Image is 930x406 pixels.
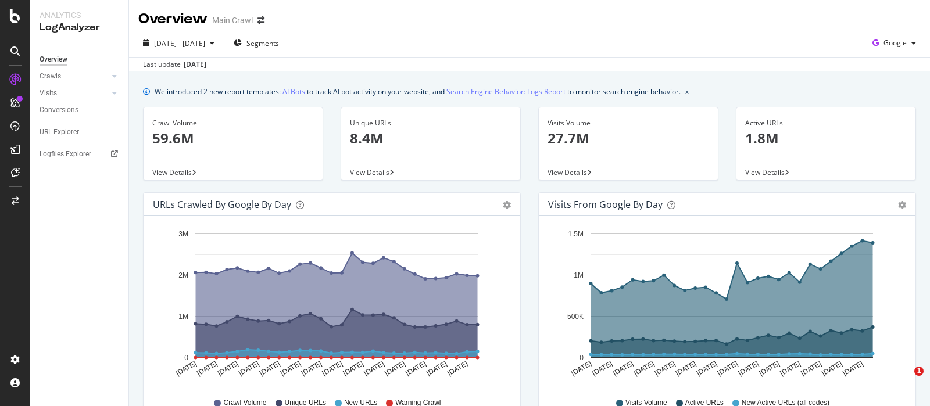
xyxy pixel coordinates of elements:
text: [DATE] [570,360,593,378]
div: [DATE] [184,59,206,70]
span: View Details [745,167,785,177]
span: View Details [350,167,389,177]
div: Overview [138,9,208,29]
text: [DATE] [342,360,365,378]
text: [DATE] [800,360,823,378]
text: [DATE] [841,360,864,378]
p: 59.6M [152,128,314,148]
text: 2M [178,271,188,279]
text: [DATE] [695,360,718,378]
div: Conversions [40,104,78,116]
text: [DATE] [716,360,739,378]
text: [DATE] [237,360,260,378]
text: [DATE] [611,360,635,378]
button: [DATE] - [DATE] [138,34,219,52]
text: [DATE] [321,360,344,378]
a: Overview [40,53,120,66]
text: [DATE] [405,360,428,378]
div: info banner [143,85,916,98]
text: [DATE] [653,360,677,378]
text: [DATE] [258,360,281,378]
div: Active URLs [745,118,907,128]
text: [DATE] [737,360,760,378]
div: URLs Crawled by Google by day [153,199,291,210]
span: 1 [914,367,924,376]
div: Analytics [40,9,119,21]
text: 3M [178,230,188,238]
a: AI Bots [282,85,305,98]
div: arrow-right-arrow-left [257,16,264,24]
text: 0 [580,354,584,362]
text: [DATE] [195,360,219,378]
text: [DATE] [779,360,802,378]
p: 8.4M [350,128,512,148]
div: gear [898,201,906,209]
a: Search Engine Behavior: Logs Report [446,85,566,98]
button: close banner [682,83,692,100]
a: URL Explorer [40,126,120,138]
text: [DATE] [758,360,781,378]
text: 1.5M [568,230,584,238]
svg: A chart. [548,225,901,387]
span: Google [884,38,907,48]
div: Last update [143,59,206,70]
text: [DATE] [820,360,843,378]
text: [DATE] [216,360,239,378]
button: Google [868,34,921,52]
a: Visits [40,87,109,99]
p: 27.7M [548,128,709,148]
text: [DATE] [174,360,198,378]
span: Segments [246,38,279,48]
span: View Details [152,167,192,177]
svg: A chart. [153,225,506,387]
div: We introduced 2 new report templates: to track AI bot activity on your website, and to monitor se... [155,85,681,98]
text: [DATE] [300,360,323,378]
iframe: Intercom live chat [890,367,918,394]
text: [DATE] [363,360,386,378]
a: Logfiles Explorer [40,148,120,160]
text: [DATE] [591,360,614,378]
p: 1.8M [745,128,907,148]
a: Crawls [40,70,109,82]
text: [DATE] [425,360,448,378]
text: [DATE] [674,360,697,378]
text: [DATE] [446,360,469,378]
span: [DATE] - [DATE] [154,38,205,48]
text: 1M [574,271,584,279]
div: Crawl Volume [152,118,314,128]
a: Conversions [40,104,120,116]
div: gear [503,201,511,209]
div: Unique URLs [350,118,512,128]
div: Logfiles Explorer [40,148,91,160]
div: Overview [40,53,67,66]
button: Segments [229,34,284,52]
text: 0 [184,354,188,362]
text: [DATE] [632,360,656,378]
text: 1M [178,312,188,321]
div: Visits [40,87,57,99]
div: Visits from Google by day [548,199,663,210]
text: [DATE] [279,360,302,378]
span: View Details [548,167,587,177]
div: Visits Volume [548,118,709,128]
div: Main Crawl [212,15,253,26]
text: [DATE] [384,360,407,378]
div: URL Explorer [40,126,79,138]
div: LogAnalyzer [40,21,119,34]
text: 500K [567,312,584,321]
div: Crawls [40,70,61,82]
